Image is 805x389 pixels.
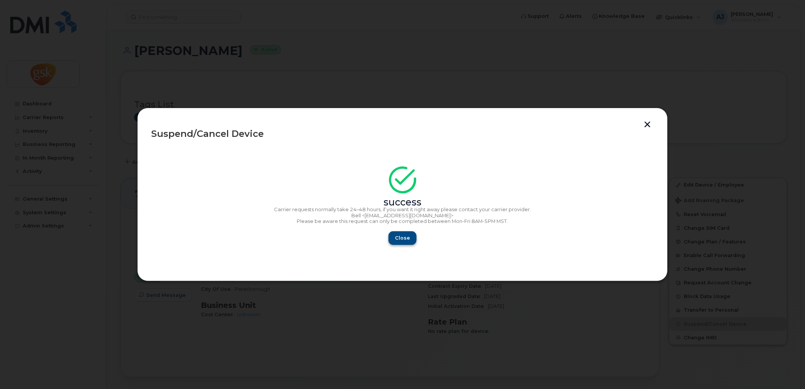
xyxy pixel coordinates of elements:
[151,213,654,219] p: Bell <[EMAIL_ADDRESS][DOMAIN_NAME]>
[151,199,654,205] div: success
[151,218,654,224] p: Please be aware this request can only be completed between Mon-Fri 8AM-5PM MST.
[151,129,654,138] div: Suspend/Cancel Device
[395,234,410,242] span: Close
[388,231,417,245] button: Close
[151,207,654,213] p: Carrier requests normally take 24–48 hours, if you want it right away please contact your carrier...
